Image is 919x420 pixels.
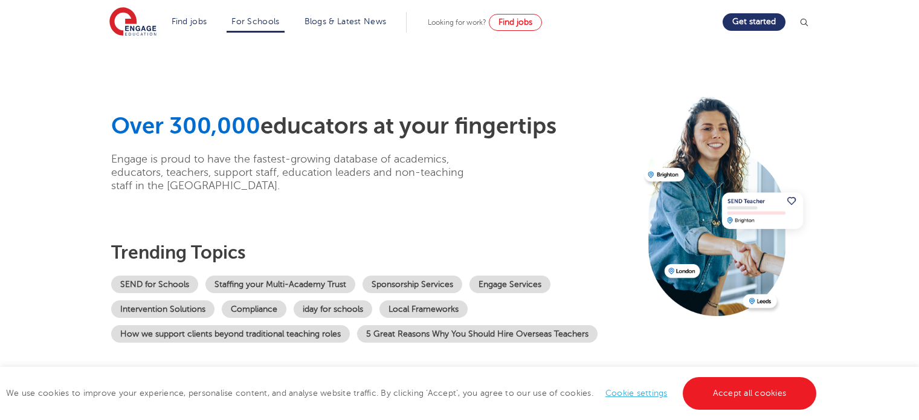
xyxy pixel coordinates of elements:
a: Get started [723,13,785,31]
p: Engage is proud to have the fastest-growing database of academics, educators, teachers, support s... [111,152,483,192]
a: Find jobs [172,17,207,26]
h3: Trending topics [111,242,636,263]
img: Engage Education [109,7,156,37]
a: Intervention Solutions [111,300,214,318]
a: Sponsorship Services [363,276,462,293]
span: We use cookies to improve your experience, personalise content, and analyse website traffic. By c... [6,389,819,398]
a: Staffing your Multi-Academy Trust [205,276,355,293]
span: Find jobs [498,18,532,27]
h1: educators at your fingertips [111,112,636,140]
a: 5 Great Reasons Why You Should Hire Overseas Teachers [357,325,598,343]
a: For Schools [231,17,279,26]
a: SEND for Schools [111,276,198,293]
a: How we support clients beyond traditional teaching roles [111,325,350,343]
a: Local Frameworks [379,300,468,318]
span: Looking for work? [428,18,486,27]
a: iday for schools [294,300,372,318]
a: Accept all cookies [683,377,817,410]
a: Cookie settings [605,389,668,398]
a: Blogs & Latest News [305,17,387,26]
span: Over 300,000 [111,113,260,139]
a: Engage Services [469,276,550,293]
a: Find jobs [489,14,542,31]
a: Compliance [222,300,286,318]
